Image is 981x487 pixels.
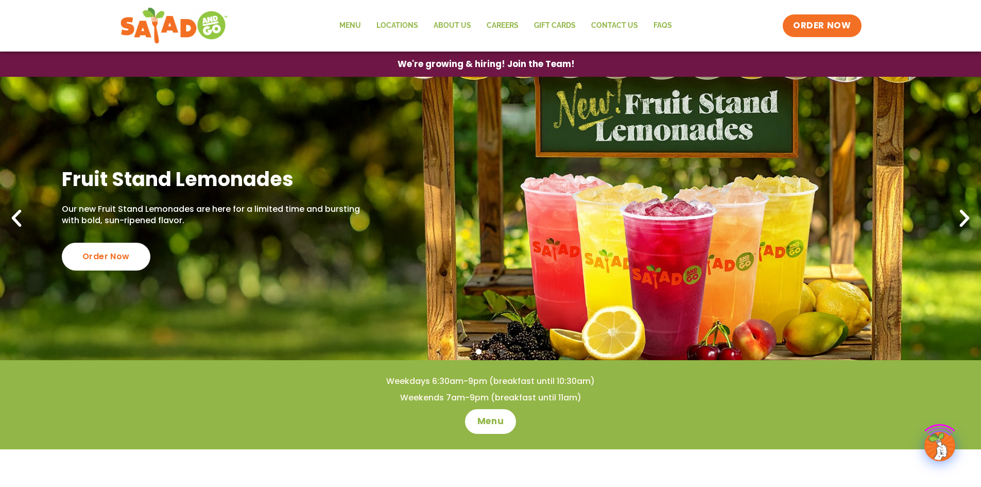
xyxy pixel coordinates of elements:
[382,52,590,76] a: We're growing & hiring! Join the Team!
[465,409,516,434] a: Menu
[526,14,583,38] a: GIFT CARDS
[398,60,575,69] span: We're growing & hiring! Join the Team!
[332,14,680,38] nav: Menu
[476,349,481,355] span: Go to slide 1
[5,207,28,230] div: Previous slide
[646,14,680,38] a: FAQs
[62,166,365,192] h2: Fruit Stand Lemonades
[783,14,861,37] a: ORDER NOW
[62,243,150,271] div: Order Now
[369,14,426,38] a: Locations
[62,204,365,227] p: Our new Fruit Stand Lemonades are here for a limited time and bursting with bold, sun-ripened fla...
[488,349,493,355] span: Go to slide 2
[477,415,504,428] span: Menu
[332,14,369,38] a: Menu
[479,14,526,38] a: Careers
[500,349,505,355] span: Go to slide 3
[953,207,976,230] div: Next slide
[793,20,851,32] span: ORDER NOW
[21,392,960,404] h4: Weekends 7am-9pm (breakfast until 11am)
[583,14,646,38] a: Contact Us
[120,5,229,46] img: new-SAG-logo-768×292
[21,376,960,387] h4: Weekdays 6:30am-9pm (breakfast until 10:30am)
[426,14,479,38] a: About Us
